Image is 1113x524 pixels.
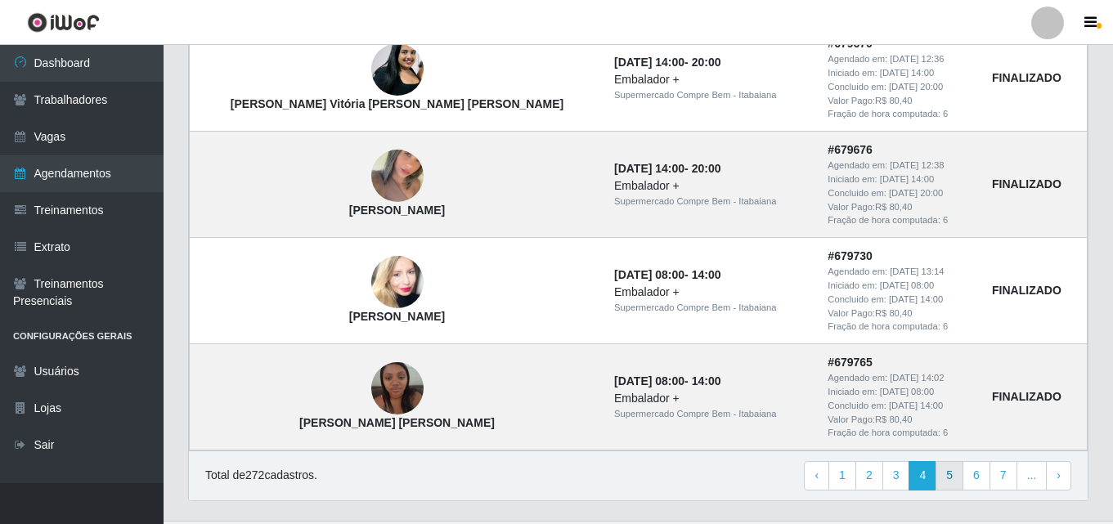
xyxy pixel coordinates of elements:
[890,266,944,276] time: [DATE] 13:14
[828,399,972,413] div: Concluido em:
[692,162,721,175] time: 20:00
[880,68,934,78] time: [DATE] 14:00
[828,307,972,320] div: Valor Pago: R$ 80,40
[1057,468,1061,481] span: ›
[880,387,934,396] time: [DATE] 08:00
[828,356,873,369] strong: # 679765
[349,310,445,323] strong: [PERSON_NAME]
[299,416,495,429] strong: [PERSON_NAME] [PERSON_NAME]
[614,284,808,301] div: Embalador +
[804,461,1071,490] nav: pagination
[992,71,1061,84] strong: FINALIZADO
[828,159,972,172] div: Agendado em:
[828,213,972,227] div: Fração de hora computada: 6
[27,12,100,33] img: CoreUI Logo
[828,52,972,66] div: Agendado em:
[614,268,684,281] time: [DATE] 08:00
[882,461,910,490] a: 3
[349,204,445,217] strong: [PERSON_NAME]
[990,461,1017,490] a: 7
[963,461,990,490] a: 6
[855,461,883,490] a: 2
[1046,461,1071,490] a: Next
[614,56,720,69] strong: -
[828,265,972,279] div: Agendado em:
[828,279,972,293] div: Iniciado em:
[205,467,317,484] p: Total de 272 cadastros.
[889,188,943,198] time: [DATE] 20:00
[992,390,1061,403] strong: FINALIZADO
[828,80,972,94] div: Concluido em:
[909,461,936,490] a: 4
[890,160,944,170] time: [DATE] 12:38
[889,294,943,304] time: [DATE] 14:00
[614,162,684,175] time: [DATE] 14:00
[828,385,972,399] div: Iniciado em:
[828,172,972,186] div: Iniciado em:
[828,293,972,307] div: Concluido em:
[815,468,819,481] span: ‹
[614,195,808,208] div: Supermercado Compre Bem - Itabaiana
[692,374,721,387] time: 14:00
[614,56,684,69] time: [DATE] 14:00
[804,461,829,490] a: Previous
[614,268,720,281] strong: -
[1017,461,1048,490] a: ...
[889,82,943,92] time: [DATE] 20:00
[692,56,721,69] time: 20:00
[828,143,873,156] strong: # 679676
[828,371,972,385] div: Agendado em:
[614,162,720,175] strong: -
[890,373,944,383] time: [DATE] 14:02
[614,390,808,407] div: Embalador +
[880,280,934,290] time: [DATE] 08:00
[828,413,972,427] div: Valor Pago: R$ 80,40
[828,107,972,121] div: Fração de hora computada: 6
[828,320,972,334] div: Fração de hora computada: 6
[692,268,721,281] time: 14:00
[890,54,944,64] time: [DATE] 12:36
[371,353,424,423] img: Maria José Ferreira da Silva
[614,374,720,387] strong: -
[371,30,424,109] img: Debora Vitória Fernandes da Silva
[828,186,972,200] div: Concluido em:
[936,461,963,490] a: 5
[828,94,972,108] div: Valor Pago: R$ 80,40
[828,461,856,490] a: 1
[828,200,972,214] div: Valor Pago: R$ 80,40
[992,177,1061,190] strong: FINALIZADO
[889,401,943,410] time: [DATE] 14:00
[371,129,424,222] img: Elayne Cristina da Silva
[828,249,873,262] strong: # 679730
[231,97,563,110] strong: [PERSON_NAME] Vitória [PERSON_NAME] [PERSON_NAME]
[371,248,424,317] img: Maiara Taciane Rodrigues de Melo
[828,426,972,440] div: Fração de hora computada: 6
[614,301,808,315] div: Supermercado Compre Bem - Itabaiana
[614,407,808,421] div: Supermercado Compre Bem - Itabaiana
[828,66,972,80] div: Iniciado em:
[614,88,808,102] div: Supermercado Compre Bem - Itabaiana
[992,284,1061,297] strong: FINALIZADO
[614,177,808,195] div: Embalador +
[614,71,808,88] div: Embalador +
[614,374,684,387] time: [DATE] 08:00
[880,174,934,184] time: [DATE] 14:00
